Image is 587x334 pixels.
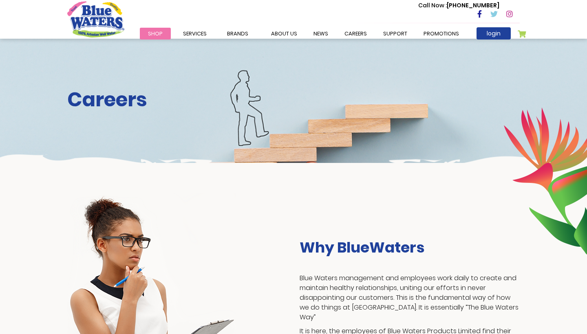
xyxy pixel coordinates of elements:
h2: Careers [67,88,520,112]
a: about us [263,28,305,40]
a: News [305,28,336,40]
p: Blue Waters management and employees work daily to create and maintain healthy relationships, uni... [300,273,520,322]
a: login [477,27,511,40]
span: Call Now : [418,1,447,9]
h3: Why BlueWaters [300,239,520,256]
a: support [375,28,415,40]
img: career-intro-leaves.png [503,107,587,255]
span: Shop [148,30,163,37]
a: store logo [67,1,124,37]
p: [PHONE_NUMBER] [418,1,499,10]
a: careers [336,28,375,40]
a: Promotions [415,28,467,40]
span: Services [183,30,207,37]
span: Brands [227,30,248,37]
